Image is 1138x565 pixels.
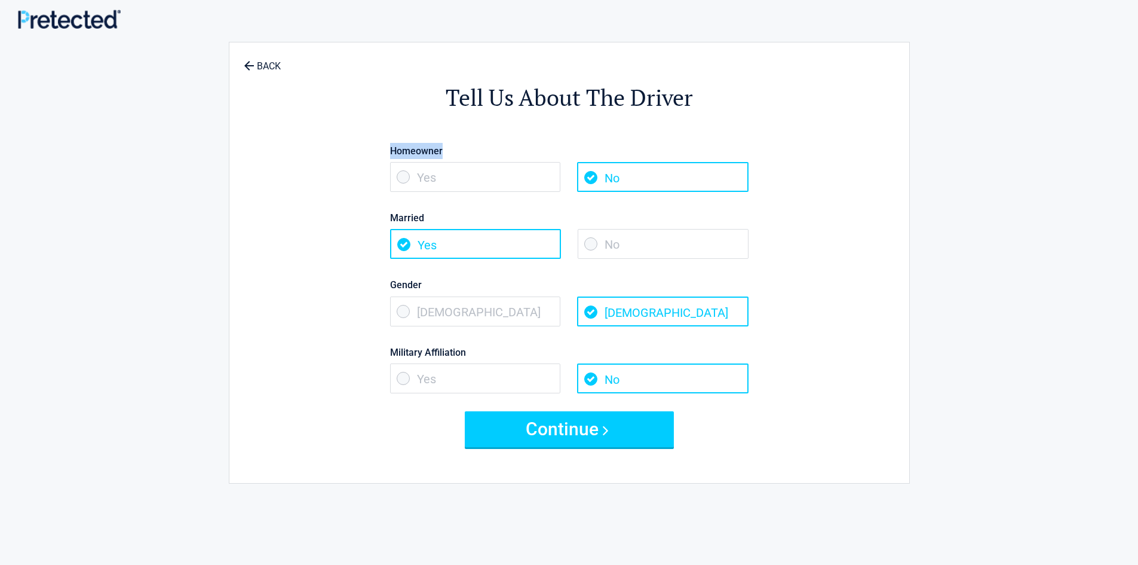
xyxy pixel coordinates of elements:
label: Military Affiliation [390,344,749,361]
span: Yes [390,229,561,259]
button: Continue [465,411,674,447]
img: Main Logo [18,10,121,28]
span: Yes [390,162,561,192]
span: Yes [390,364,561,393]
label: Gender [390,277,749,293]
h2: Tell Us About The Driver [295,83,843,113]
span: [DEMOGRAPHIC_DATA] [577,297,748,326]
a: BACK [241,50,283,71]
span: No [577,364,748,393]
label: Homeowner [390,143,749,159]
span: [DEMOGRAPHIC_DATA] [390,297,561,326]
span: No [577,162,748,192]
label: Married [390,210,749,226]
span: No [578,229,749,259]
